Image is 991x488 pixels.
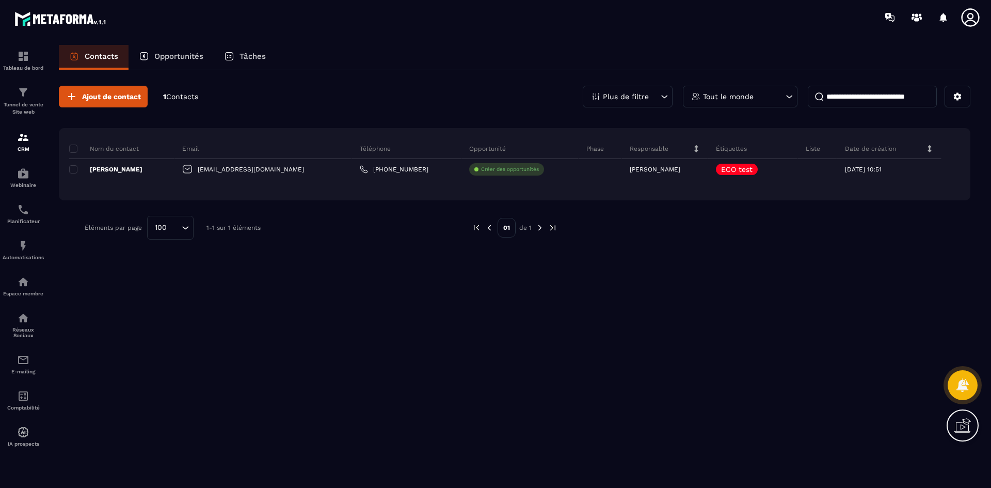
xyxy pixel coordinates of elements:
[3,146,44,152] p: CRM
[3,268,44,304] a: automationsautomationsEspace membre
[82,91,141,102] span: Ajout de contact
[3,346,44,382] a: emailemailE-mailing
[485,223,494,232] img: prev
[17,203,29,216] img: scheduler
[69,165,142,174] p: [PERSON_NAME]
[170,222,179,233] input: Search for option
[166,92,198,101] span: Contacts
[548,223,557,232] img: next
[3,232,44,268] a: automationsautomationsAutomatisations
[630,166,680,173] p: [PERSON_NAME]
[3,123,44,160] a: formationformationCRM
[154,52,203,61] p: Opportunités
[239,52,266,61] p: Tâches
[147,216,194,240] div: Search for option
[214,45,276,70] a: Tâches
[519,224,532,232] p: de 1
[3,405,44,411] p: Comptabilité
[3,304,44,346] a: social-networksocial-networkRéseaux Sociaux
[3,255,44,260] p: Automatisations
[472,223,481,232] img: prev
[806,145,820,153] p: Liste
[17,426,29,438] img: automations
[17,240,29,252] img: automations
[3,65,44,71] p: Tableau de bord
[535,223,545,232] img: next
[3,327,44,338] p: Réseaux Sociaux
[721,166,753,173] p: ECO test
[206,224,261,231] p: 1-1 sur 1 éléments
[498,218,516,238] p: 01
[69,145,139,153] p: Nom du contact
[17,354,29,366] img: email
[17,86,29,99] img: formation
[129,45,214,70] a: Opportunités
[3,42,44,78] a: formationformationTableau de bord
[845,145,896,153] p: Date de création
[59,45,129,70] a: Contacts
[3,182,44,188] p: Webinaire
[3,441,44,447] p: IA prospects
[703,93,754,100] p: Tout le monde
[3,101,44,116] p: Tunnel de vente Site web
[3,369,44,374] p: E-mailing
[3,160,44,196] a: automationsautomationsWebinaire
[469,145,506,153] p: Opportunité
[182,145,199,153] p: Email
[59,86,148,107] button: Ajout de contact
[603,93,649,100] p: Plus de filtre
[14,9,107,28] img: logo
[845,166,882,173] p: [DATE] 10:51
[17,50,29,62] img: formation
[3,291,44,296] p: Espace membre
[481,166,539,173] p: Créer des opportunités
[3,218,44,224] p: Planificateur
[586,145,604,153] p: Phase
[630,145,668,153] p: Responsable
[360,165,428,174] a: [PHONE_NUMBER]
[163,92,198,102] p: 1
[3,78,44,123] a: formationformationTunnel de vente Site web
[17,167,29,180] img: automations
[151,222,170,233] span: 100
[85,224,142,231] p: Éléments par page
[17,390,29,402] img: accountant
[17,131,29,144] img: formation
[17,312,29,324] img: social-network
[3,382,44,418] a: accountantaccountantComptabilité
[85,52,118,61] p: Contacts
[17,276,29,288] img: automations
[360,145,391,153] p: Téléphone
[3,196,44,232] a: schedulerschedulerPlanificateur
[716,145,747,153] p: Étiquettes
